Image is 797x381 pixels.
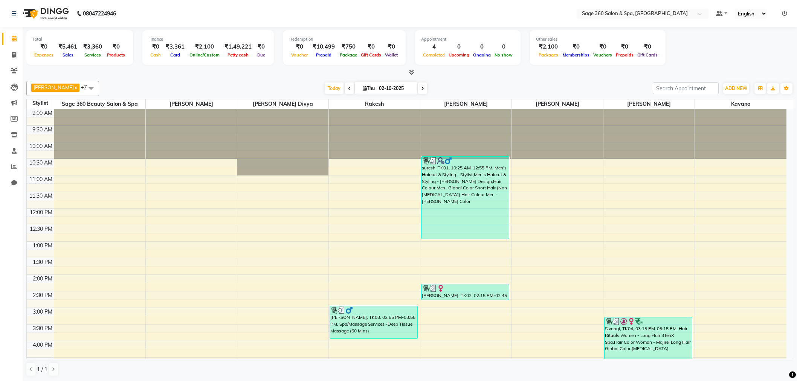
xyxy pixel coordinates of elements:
div: Redemption [289,36,400,43]
div: 4:00 PM [31,341,54,349]
span: [PERSON_NAME] [603,99,695,109]
span: Sage 360 Beauty Salon & Spa [54,99,145,109]
span: Prepaids [614,52,635,58]
span: [PERSON_NAME] [420,99,511,109]
div: ₹0 [255,43,268,51]
span: Upcoming [447,52,471,58]
span: No show [493,52,515,58]
div: 4 [421,43,447,51]
div: ₹0 [32,43,55,51]
div: ₹1,49,221 [221,43,255,51]
span: Package [338,52,359,58]
span: Prepaid [314,52,333,58]
span: Services [82,52,103,58]
span: Completed [421,52,447,58]
span: Ongoing [471,52,493,58]
span: Sales [61,52,75,58]
span: Voucher [289,52,310,58]
span: Thu [361,85,377,91]
div: Stylist [27,99,54,107]
div: [PERSON_NAME], TK02, 02:15 PM-02:45 PM, Men's Haircut & Styling - Stylist [421,284,509,300]
input: 2025-10-02 [377,83,414,94]
span: Rakesh [329,99,420,109]
span: Cash [148,52,163,58]
div: 2:00 PM [31,275,54,283]
div: ₹750 [338,43,359,51]
div: 9:30 AM [31,126,54,134]
div: Appointment [421,36,515,43]
div: 0 [493,43,515,51]
div: 12:00 PM [28,209,54,216]
div: Finance [148,36,268,43]
span: Today [325,82,344,94]
span: Memberships [561,52,591,58]
div: [PERSON_NAME], TK03, 02:55 PM-03:55 PM, Spa/Massage Services -Deep Tissue Massage (60 Mins) [330,306,417,338]
div: ₹2,100 [188,43,221,51]
span: ADD NEW [725,85,747,91]
div: Total [32,36,127,43]
span: Due [255,52,267,58]
span: Wallet [383,52,400,58]
div: ₹10,499 [310,43,338,51]
span: Products [105,52,127,58]
span: [PERSON_NAME] [146,99,237,109]
div: ₹0 [561,43,591,51]
div: ₹3,360 [80,43,105,51]
span: Kavana [695,99,786,109]
b: 08047224946 [83,3,116,24]
span: 1 / 1 [37,366,47,373]
div: ₹0 [614,43,635,51]
div: Other sales [536,36,660,43]
div: 10:00 AM [28,142,54,150]
div: ₹0 [591,43,614,51]
div: 1:00 PM [31,242,54,250]
div: ₹2,100 [536,43,561,51]
div: 1:30 PM [31,258,54,266]
div: 3:30 PM [31,325,54,332]
div: 0 [447,43,471,51]
div: ₹0 [105,43,127,51]
div: 3:00 PM [31,308,54,316]
button: ADD NEW [723,83,749,94]
div: ₹0 [635,43,660,51]
div: ₹0 [383,43,400,51]
span: Online/Custom [188,52,221,58]
img: logo [19,3,71,24]
span: Expenses [32,52,55,58]
div: 10:30 AM [28,159,54,167]
div: ₹0 [359,43,383,51]
div: 2:30 PM [31,291,54,299]
span: [PERSON_NAME] [512,99,603,109]
span: Card [168,52,182,58]
div: 4:30 PM [31,358,54,366]
div: 12:30 PM [28,225,54,233]
span: Packages [537,52,560,58]
div: ₹0 [289,43,310,51]
div: 9:00 AM [31,109,54,117]
input: Search Appointment [653,82,719,94]
a: x [74,84,77,90]
div: 0 [471,43,493,51]
span: Gift Cards [359,52,383,58]
span: Gift Cards [635,52,660,58]
div: 11:30 AM [28,192,54,200]
span: Petty cash [226,52,250,58]
span: [PERSON_NAME] Divya [237,99,328,109]
div: suresh, TK01, 10:25 AM-12:55 PM, Men's Haircut & Styling - Stylist,Men's Haircut & Styling - [PER... [421,157,509,239]
div: ₹0 [148,43,163,51]
div: 11:00 AM [28,175,54,183]
span: Vouchers [591,52,614,58]
span: [PERSON_NAME] [34,84,74,90]
div: ₹3,361 [163,43,188,51]
span: +7 [81,84,93,90]
div: ₹5,461 [55,43,80,51]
